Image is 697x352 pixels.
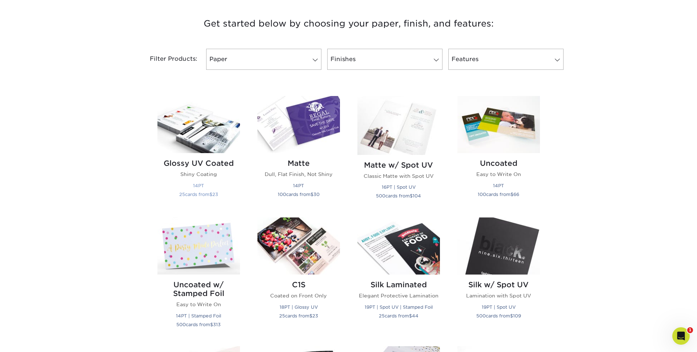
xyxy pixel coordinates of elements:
small: cards from [478,192,519,197]
span: 23 [212,192,218,197]
small: 14PT [293,183,304,188]
p: Elegant Protective Lamination [357,292,440,299]
small: cards from [278,192,320,197]
h2: Uncoated w/ Stamped Foil [157,280,240,298]
img: Glossy UV Coated Postcards [157,96,240,153]
span: 100 [478,192,486,197]
span: 30 [313,192,320,197]
p: Easy to Write On [157,301,240,308]
iframe: Intercom live chat [672,327,690,345]
span: 44 [412,313,418,319]
small: 16PT | Spot UV [382,184,416,190]
span: 25 [279,313,285,319]
span: 313 [213,322,221,327]
a: Paper [206,49,321,70]
a: Features [448,49,564,70]
small: 14PT | Stamped Foil [176,313,221,319]
small: 18PT | Glossy UV [280,304,318,310]
img: Silk w/ Spot UV Postcards [457,217,540,275]
h2: Silk Laminated [357,280,440,289]
a: Matte w/ Spot UV Postcards Matte w/ Spot UV Classic Matte with Spot UV 16PT | Spot UV 500cards fr... [357,96,440,209]
p: Coated on Front Only [257,292,340,299]
small: cards from [176,322,221,327]
small: cards from [476,313,521,319]
span: 109 [513,313,521,319]
span: $ [210,322,213,327]
span: $ [209,192,212,197]
a: Uncoated Postcards Uncoated Easy to Write On 14PT 100cards from$66 [457,96,540,209]
span: $ [409,313,412,319]
span: $ [510,192,513,197]
img: C1S Postcards [257,217,340,275]
a: Silk Laminated Postcards Silk Laminated Elegant Protective Lamination 19PT | Spot UV | Stamped Fo... [357,217,440,337]
img: Silk Laminated Postcards [357,217,440,275]
span: 104 [413,193,421,199]
img: Matte Postcards [257,96,340,153]
span: $ [311,192,313,197]
span: 500 [376,193,385,199]
small: cards from [376,193,421,199]
a: C1S Postcards C1S Coated on Front Only 18PT | Glossy UV 25cards from$23 [257,217,340,337]
span: 66 [513,192,519,197]
span: $ [309,313,312,319]
h2: Glossy UV Coated [157,159,240,168]
h2: Silk w/ Spot UV [457,280,540,289]
small: 14PT [493,183,504,188]
span: 1 [687,327,693,333]
h2: Matte w/ Spot UV [357,161,440,169]
img: Matte w/ Spot UV Postcards [357,96,440,155]
p: Easy to Write On [457,171,540,178]
p: Lamination with Spot UV [457,292,540,299]
h2: C1S [257,280,340,289]
img: Uncoated w/ Stamped Foil Postcards [157,217,240,275]
h2: Matte [257,159,340,168]
small: cards from [379,313,418,319]
a: Silk w/ Spot UV Postcards Silk w/ Spot UV Lamination with Spot UV 19PT | Spot UV 500cards from$109 [457,217,540,337]
a: Matte Postcards Matte Dull, Flat Finish, Not Shiny 14PT 100cards from$30 [257,96,340,209]
span: $ [510,313,513,319]
span: 25 [379,313,385,319]
span: 100 [278,192,286,197]
small: 19PT | Spot UV | Stamped Foil [365,304,433,310]
span: 500 [476,313,486,319]
span: $ [410,193,413,199]
span: 500 [176,322,186,327]
h3: Get started below by choosing your paper, finish, and features: [136,7,561,40]
small: 14PT [193,183,204,188]
p: Classic Matte with Spot UV [357,172,440,180]
img: Uncoated Postcards [457,96,540,153]
div: Filter Products: [131,49,203,70]
a: Finishes [327,49,442,70]
h2: Uncoated [457,159,540,168]
p: Shiny Coating [157,171,240,178]
span: 23 [312,313,318,319]
small: cards from [279,313,318,319]
a: Glossy UV Coated Postcards Glossy UV Coated Shiny Coating 14PT 25cards from$23 [157,96,240,209]
p: Dull, Flat Finish, Not Shiny [257,171,340,178]
small: 19PT | Spot UV [482,304,516,310]
a: Uncoated w/ Stamped Foil Postcards Uncoated w/ Stamped Foil Easy to Write On 14PT | Stamped Foil ... [157,217,240,337]
span: 25 [179,192,185,197]
small: cards from [179,192,218,197]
